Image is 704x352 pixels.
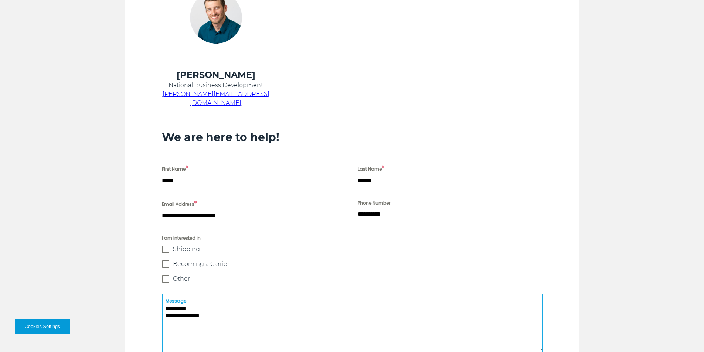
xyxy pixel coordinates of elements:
span: I am interested in [162,235,543,242]
h3: We are here to help! [162,130,543,144]
button: Cookies Settings [15,319,70,334]
h4: [PERSON_NAME] [162,69,270,81]
span: Other [173,275,190,283]
span: Shipping [173,246,200,253]
p: National Business Development [162,81,270,90]
label: Other [162,275,543,283]
label: Becoming a Carrier [162,260,543,268]
a: [PERSON_NAME][EMAIL_ADDRESS][DOMAIN_NAME] [163,90,269,106]
span: Becoming a Carrier [173,260,229,268]
label: Shipping [162,246,543,253]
